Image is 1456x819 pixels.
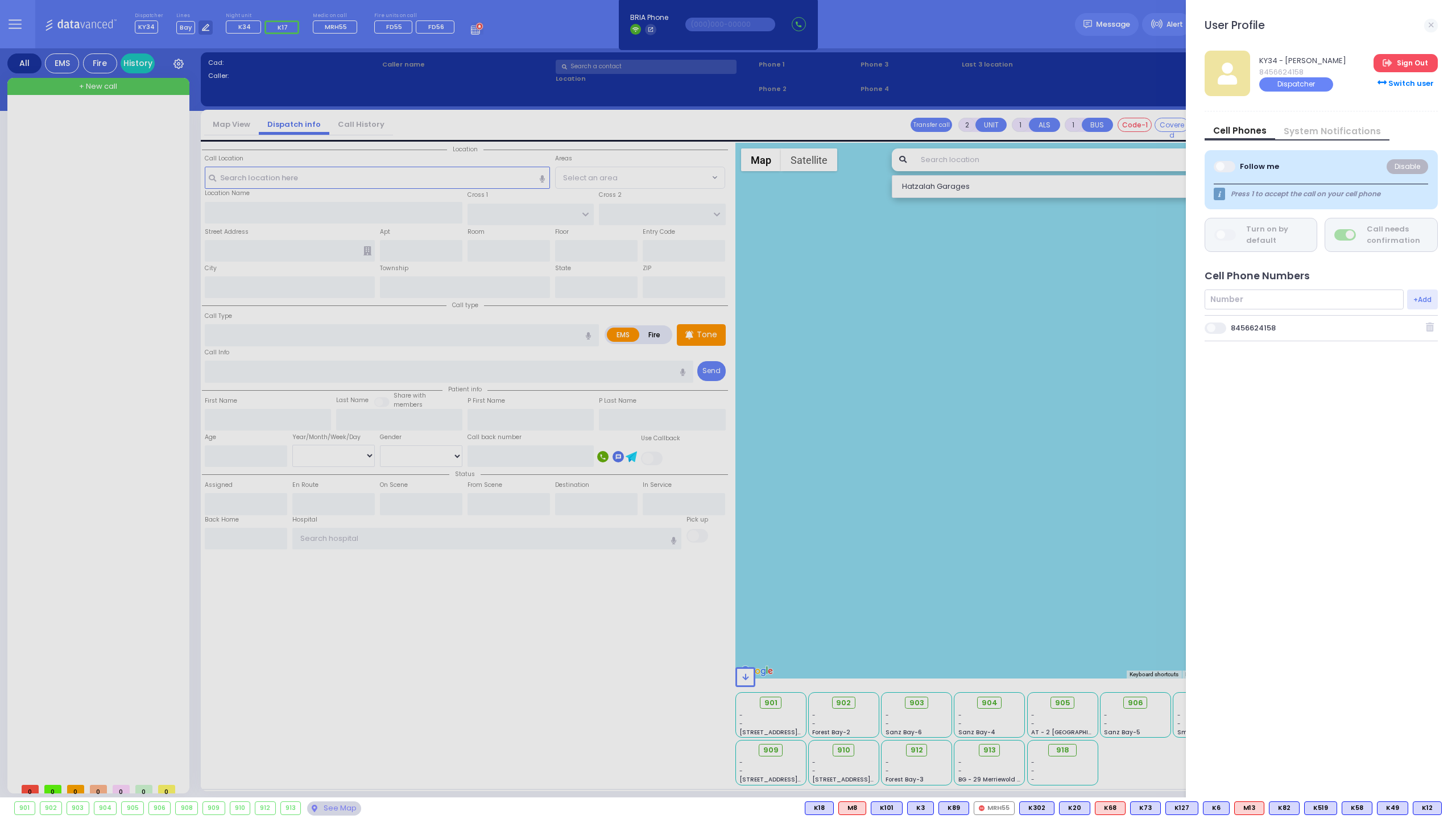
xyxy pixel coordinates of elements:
span: KY34 - [PERSON_NAME] [1259,55,1346,67]
div: 902 [40,802,62,814]
div: 913 [281,802,301,814]
a: Cell Phones [1205,125,1275,136]
div: ALS [1234,801,1264,815]
div: 905 [122,802,143,814]
div: BLS [907,801,934,815]
div: Disable [1387,159,1428,175]
div: BLS [938,801,969,815]
span: Press 1 to accept the call on your cell phone [1231,189,1380,199]
div: K519 [1304,801,1337,815]
div: K302 [1019,801,1054,815]
div: BLS [1342,801,1372,815]
div: K127 [1165,801,1198,815]
div: ALS KJ [838,801,866,815]
div: BLS [1377,801,1408,815]
div: ALS [1095,801,1126,815]
div: 8456624158 [1231,322,1276,334]
div: Dispatcher [1259,77,1333,92]
div: K58 [1342,801,1372,815]
div: Turn on by default [1246,224,1302,246]
div: K20 [1059,801,1090,815]
input: Number [1205,289,1404,309]
div: See map [307,801,361,816]
div: BLS [871,801,903,815]
div: 906 [149,802,171,814]
button: +Add [1407,289,1438,309]
a: System Notifications [1275,125,1389,137]
div: K12 [1413,801,1442,815]
div: 912 [255,802,275,814]
div: K73 [1130,801,1161,815]
h3: User Profile [1205,19,1265,32]
div: K101 [871,801,903,815]
img: red-radio-icon.svg [979,805,985,811]
div: K89 [938,801,969,815]
div: Switch user [1374,74,1437,93]
div: BLS [1269,801,1300,815]
div: 908 [176,802,197,814]
div: BLS [1019,801,1054,815]
div: 901 [15,802,35,814]
a: Sign Out [1374,54,1437,72]
div: Follow me [1240,161,1279,172]
div: BLS [1059,801,1090,815]
div: BLS [1203,801,1230,815]
div: BLS [1130,801,1161,815]
div: 904 [94,802,117,814]
div: MRH55 [974,801,1015,815]
div: K6 [1203,801,1230,815]
h4: Cell Phone Numbers [1205,270,1310,282]
a: KY34 - [PERSON_NAME] 8456624158 [1259,55,1346,77]
span: 8456624158 [1259,67,1346,78]
div: K68 [1095,801,1126,815]
div: BLS [1165,801,1198,815]
div: BLS [1304,801,1337,815]
div: BLS [1413,801,1442,815]
div: M8 [838,801,866,815]
div: M13 [1234,801,1264,815]
div: 910 [230,802,250,814]
div: 909 [203,802,225,814]
div: 903 [67,802,89,814]
div: K3 [907,801,934,815]
div: K82 [1269,801,1300,815]
div: BLS [805,801,834,815]
div: K18 [805,801,834,815]
div: Call needs confirmation [1367,224,1428,246]
div: K49 [1377,801,1408,815]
